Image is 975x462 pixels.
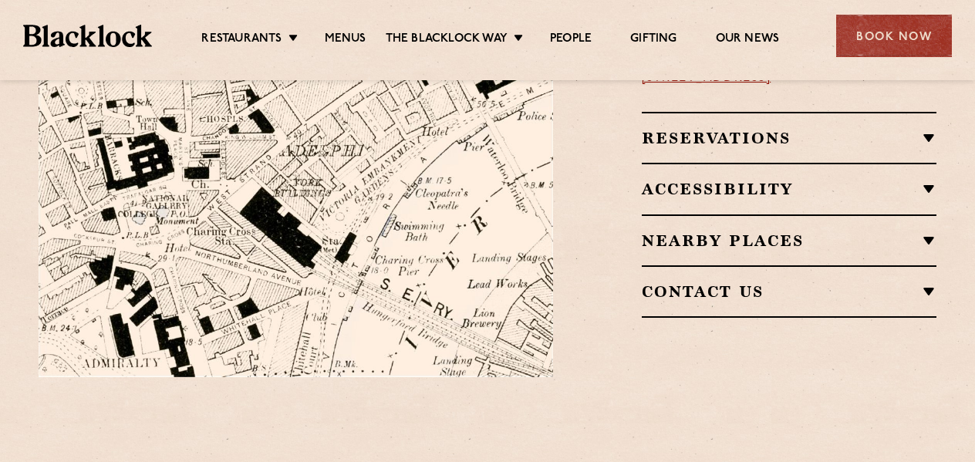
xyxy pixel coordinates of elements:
[642,282,937,301] h2: Contact Us
[630,32,676,49] a: Gifting
[356,233,572,377] img: svg%3E
[836,15,952,57] div: Book Now
[386,32,508,49] a: The Blacklock Way
[325,32,366,49] a: Menus
[642,72,771,84] a: [STREET_ADDRESS]
[550,32,592,49] a: People
[201,32,282,49] a: Restaurants
[716,32,780,49] a: Our News
[642,180,937,198] h2: Accessibility
[642,231,937,250] h2: Nearby Places
[642,129,937,147] h2: Reservations
[23,25,152,46] img: BL_Textured_Logo-footer-cropped.svg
